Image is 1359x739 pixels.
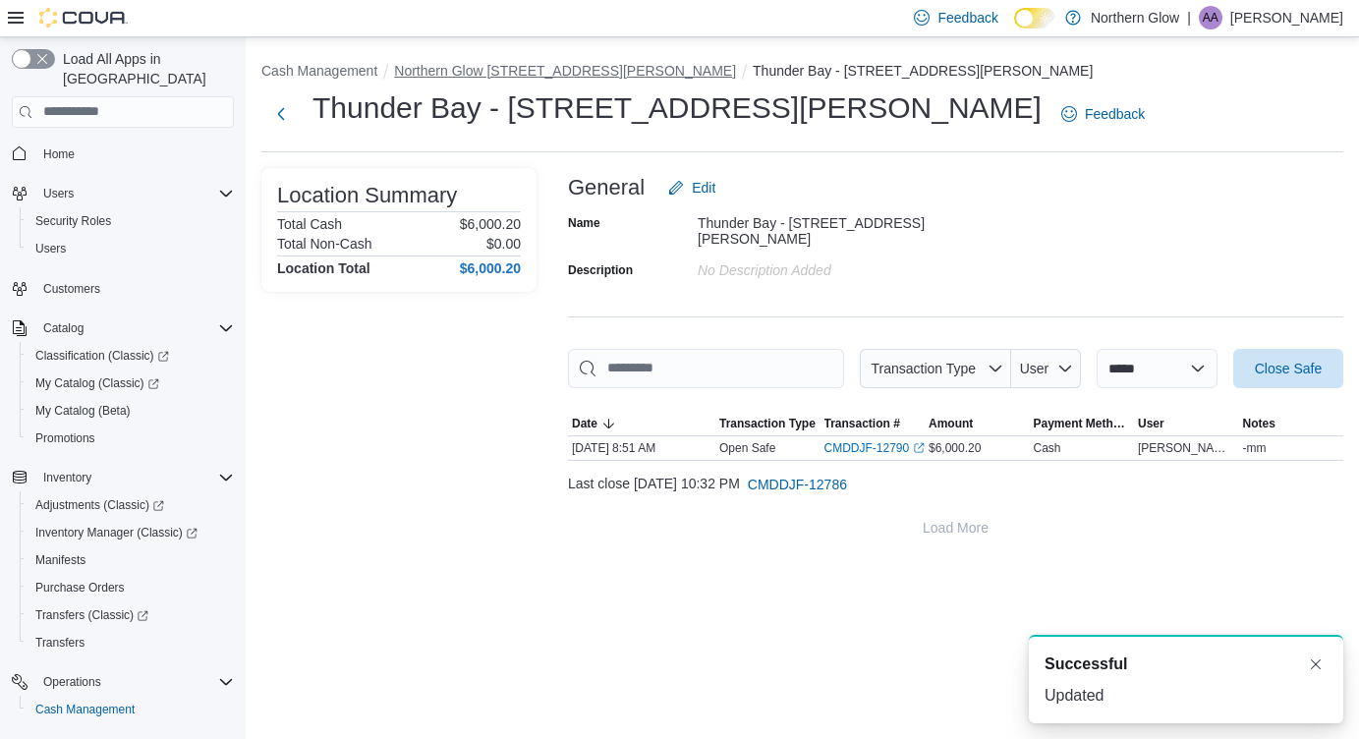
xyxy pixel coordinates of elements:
span: Inventory [43,470,91,485]
button: Notes [1239,412,1344,435]
button: Close Safe [1233,349,1343,388]
span: My Catalog (Classic) [35,375,159,391]
span: Catalog [43,320,84,336]
input: This is a search bar. As you type, the results lower in the page will automatically filter. [568,349,844,388]
h3: General [568,176,645,199]
div: Updated [1045,684,1328,708]
button: Home [4,140,242,168]
button: Operations [4,668,242,696]
a: Transfers (Classic) [20,601,242,629]
div: Notification [1045,653,1328,676]
span: Users [28,237,234,260]
span: Transaction Type [719,416,816,431]
button: My Catalog (Beta) [20,397,242,425]
button: Payment Methods [1030,412,1135,435]
span: My Catalog (Classic) [28,371,234,395]
span: Feedback [937,8,997,28]
p: $6,000.20 [460,216,521,232]
a: Home [35,142,83,166]
p: Open Safe [719,440,775,456]
span: Transfers (Classic) [28,603,234,627]
a: Purchase Orders [28,576,133,599]
a: My Catalog (Classic) [28,371,167,395]
svg: External link [913,442,925,454]
span: Classification (Classic) [35,348,169,364]
a: Cash Management [28,698,142,721]
div: No Description added [698,255,961,278]
span: Transfers [35,635,85,651]
span: Users [35,182,234,205]
div: [DATE] 8:51 AM [568,436,715,460]
h6: Total Non-Cash [277,236,372,252]
button: Users [35,182,82,205]
button: Inventory [35,466,99,489]
p: $0.00 [486,236,521,252]
div: Last close [DATE] 10:32 PM [568,465,1343,504]
p: | [1187,6,1191,29]
button: Transaction Type [715,412,821,435]
span: Transfers (Classic) [35,607,148,623]
span: My Catalog (Beta) [28,399,234,423]
p: [PERSON_NAME] [1230,6,1343,29]
h4: Location Total [277,260,370,276]
div: Alison Albert [1199,6,1222,29]
span: Notes [1243,416,1275,431]
label: Description [568,262,633,278]
span: Cash Management [28,698,234,721]
a: Feedback [1053,94,1153,134]
button: Dismiss toast [1304,653,1328,676]
span: Home [43,146,75,162]
span: Cash Management [35,702,135,717]
button: Users [4,180,242,207]
h3: Location Summary [277,184,457,207]
button: Load More [568,508,1343,547]
a: CMDDJF-12790External link [824,440,926,456]
button: Date [568,412,715,435]
button: Transaction # [821,412,926,435]
button: Manifests [20,546,242,574]
span: Operations [43,674,101,690]
a: Promotions [28,426,103,450]
div: Thunder Bay - [STREET_ADDRESS][PERSON_NAME] [698,207,961,247]
span: Inventory [35,466,234,489]
button: Security Roles [20,207,242,235]
span: Date [572,416,597,431]
span: Close Safe [1255,359,1322,378]
button: Operations [35,670,109,694]
span: Manifests [35,552,85,568]
button: Users [20,235,242,262]
span: Users [35,241,66,256]
span: Successful [1045,653,1127,676]
a: My Catalog (Beta) [28,399,139,423]
span: Security Roles [28,209,234,233]
span: -mm [1243,440,1267,456]
a: Inventory Manager (Classic) [20,519,242,546]
span: Transfers [28,631,234,654]
span: Transaction Type [871,361,976,376]
span: $6,000.20 [929,440,981,456]
a: Transfers [28,631,92,654]
span: Inventory Manager (Classic) [35,525,198,540]
span: AA [1203,6,1218,29]
label: Name [568,215,600,231]
span: Customers [43,281,100,297]
h1: Thunder Bay - [STREET_ADDRESS][PERSON_NAME] [312,88,1042,128]
span: Load More [923,518,989,538]
button: Thunder Bay - [STREET_ADDRESS][PERSON_NAME] [753,63,1093,79]
input: Dark Mode [1014,8,1055,28]
span: Adjustments (Classic) [28,493,234,517]
span: Home [35,142,234,166]
a: Adjustments (Classic) [20,491,242,519]
span: Customers [35,276,234,301]
span: CMDDJF-12786 [748,475,847,494]
span: Users [43,186,74,201]
div: Cash [1034,440,1061,456]
span: User [1020,361,1049,376]
button: CMDDJF-12786 [740,465,855,504]
button: Inventory [4,464,242,491]
a: Transfers (Classic) [28,603,156,627]
a: Inventory Manager (Classic) [28,521,205,544]
button: Northern Glow [STREET_ADDRESS][PERSON_NAME] [394,63,736,79]
a: Customers [35,277,108,301]
button: Cash Management [20,696,242,723]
